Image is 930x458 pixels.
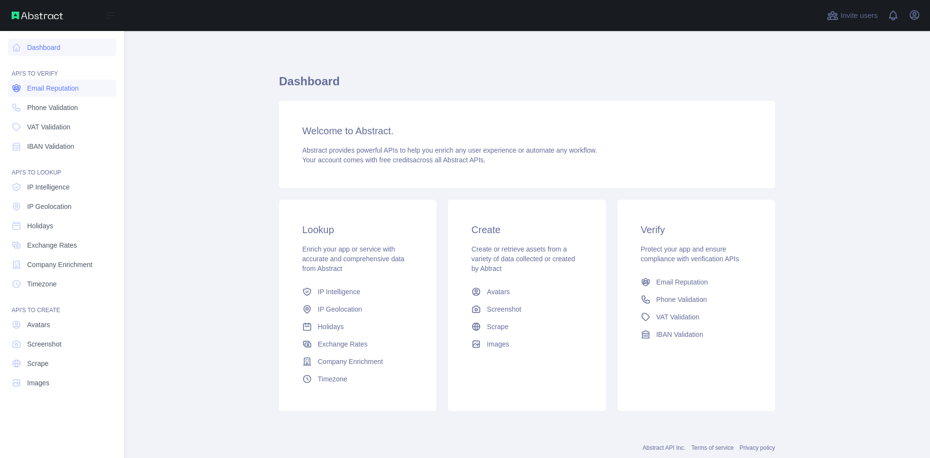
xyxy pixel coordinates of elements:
span: Company Enrichment [27,260,93,269]
a: Abstract API Inc. [643,444,686,451]
span: Timezone [318,374,347,384]
span: Exchange Rates [318,339,368,349]
button: Invite users [825,8,880,23]
a: IP Intelligence [8,178,116,196]
span: Abstract provides powerful APIs to help you enrich any user experience or automate any workflow. [302,146,597,154]
span: Screenshot [27,339,62,349]
a: Terms of service [691,444,733,451]
span: Email Reputation [656,277,708,287]
h1: Dashboard [279,74,775,97]
span: IBAN Validation [27,142,74,151]
span: Phone Validation [656,295,707,304]
h3: Create [471,223,582,237]
a: VAT Validation [8,118,116,136]
span: VAT Validation [27,122,70,132]
span: Holidays [318,322,344,332]
span: free credits [379,156,413,164]
a: Exchange Rates [8,237,116,254]
a: IP Geolocation [298,300,417,318]
a: Scrape [8,355,116,372]
span: Avatars [27,320,50,330]
a: Scrape [467,318,586,335]
span: Scrape [487,322,508,332]
span: VAT Validation [656,312,699,322]
span: Avatars [487,287,510,297]
a: Screenshot [467,300,586,318]
img: Abstract API [12,12,63,19]
a: Email Reputation [8,79,116,97]
span: Protect your app and ensure compliance with verification APIs [641,245,739,263]
span: Images [27,378,49,388]
div: API'S TO CREATE [8,295,116,314]
a: Phone Validation [637,291,756,308]
span: Exchange Rates [27,240,77,250]
a: Holidays [298,318,417,335]
span: Create or retrieve assets from a variety of data collected or created by Abtract [471,245,575,272]
span: IBAN Validation [656,330,703,339]
span: Email Reputation [27,83,79,93]
a: Privacy policy [740,444,775,451]
a: Dashboard [8,39,116,56]
a: Screenshot [8,335,116,353]
span: Images [487,339,509,349]
a: IBAN Validation [637,326,756,343]
span: Holidays [27,221,53,231]
span: IP Geolocation [27,202,72,211]
h3: Lookup [302,223,413,237]
a: Avatars [8,316,116,333]
a: Phone Validation [8,99,116,116]
a: Exchange Rates [298,335,417,353]
a: IP Intelligence [298,283,417,300]
span: Your account comes with across all Abstract APIs. [302,156,485,164]
a: Images [8,374,116,392]
span: Enrich your app or service with accurate and comprehensive data from Abstract [302,245,404,272]
div: API'S TO LOOKUP [8,157,116,176]
a: Timezone [298,370,417,388]
span: Invite users [840,10,878,21]
span: IP Intelligence [27,182,70,192]
a: VAT Validation [637,308,756,326]
span: Screenshot [487,304,521,314]
span: Scrape [27,359,48,368]
a: Email Reputation [637,273,756,291]
span: Company Enrichment [318,357,383,366]
div: API'S TO VERIFY [8,58,116,78]
a: Avatars [467,283,586,300]
a: Images [467,335,586,353]
a: Timezone [8,275,116,293]
span: IP Geolocation [318,304,362,314]
a: IBAN Validation [8,138,116,155]
a: IP Geolocation [8,198,116,215]
span: Phone Validation [27,103,78,112]
span: Timezone [27,279,57,289]
a: Company Enrichment [8,256,116,273]
h3: Welcome to Abstract. [302,124,752,138]
h3: Verify [641,223,752,237]
a: Holidays [8,217,116,235]
a: Company Enrichment [298,353,417,370]
span: IP Intelligence [318,287,360,297]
